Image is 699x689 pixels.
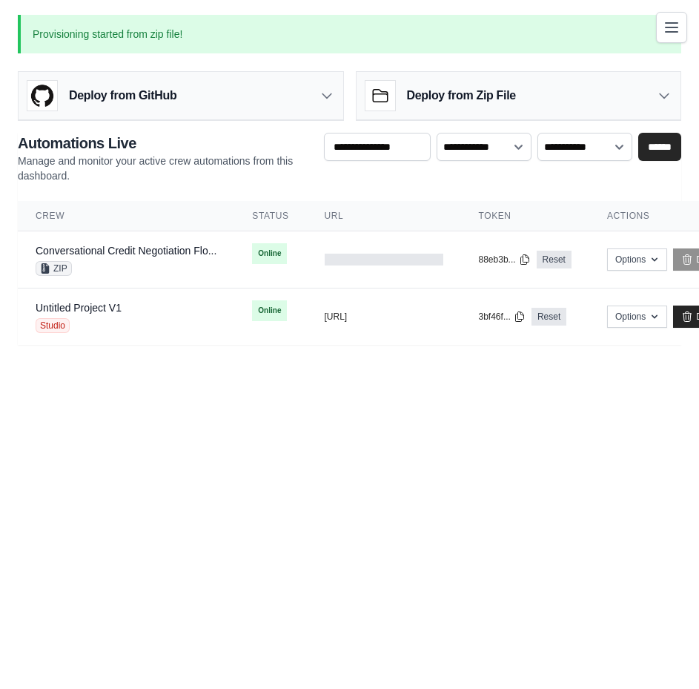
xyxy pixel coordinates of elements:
img: GitHub Logo [27,81,57,111]
a: Untitled Project V1 [36,302,122,314]
a: Conversational Credit Negotiation Flo... [36,245,216,257]
button: Options [607,306,667,328]
button: 88eb3b... [479,254,531,266]
th: URL [307,201,461,231]
a: Reset [531,308,566,326]
h2: Automations Live [18,133,312,154]
p: Provisioning started from zip file! [18,15,681,53]
button: 3bf46f... [479,311,526,323]
th: Status [234,201,306,231]
span: Studio [36,318,70,333]
p: Manage and monitor your active crew automations from this dashboard. [18,154,312,183]
h3: Deploy from Zip File [407,87,516,105]
button: Options [607,248,667,271]
a: Reset [537,251,572,268]
h3: Deploy from GitHub [69,87,176,105]
span: ZIP [36,261,72,276]
button: Toggle navigation [656,12,687,43]
span: Online [252,243,287,264]
th: Token [461,201,589,231]
span: Online [252,300,287,321]
th: Crew [18,201,234,231]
